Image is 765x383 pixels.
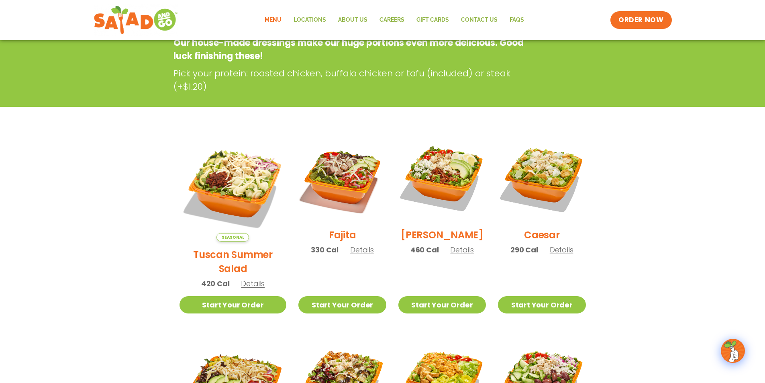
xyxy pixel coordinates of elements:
img: Product photo for Fajita Salad [298,134,386,222]
p: Our house-made dressings make our huge portions even more delicious. Good luck finishing these! [173,36,527,63]
img: Product photo for Caesar Salad [498,134,585,222]
h2: Tuscan Summer Salad [180,248,287,276]
span: 420 Cal [201,278,230,289]
span: 330 Cal [311,244,339,255]
h2: Fajita [329,228,356,242]
a: ORDER NOW [610,11,671,29]
img: wpChatIcon [722,340,744,362]
nav: Menu [259,11,530,29]
span: 460 Cal [410,244,439,255]
span: Seasonal [216,233,249,242]
a: About Us [332,11,373,29]
p: Pick your protein: roasted chicken, buffalo chicken or tofu (included) or steak (+$1.20) [173,67,531,93]
span: 290 Cal [510,244,538,255]
img: Product photo for Cobb Salad [398,134,486,222]
span: Details [450,245,474,255]
h2: Caesar [524,228,560,242]
img: Product photo for Tuscan Summer Salad [180,134,287,242]
a: Contact Us [455,11,504,29]
a: Start Your Order [180,296,287,313]
span: Details [241,279,265,289]
a: GIFT CARDS [410,11,455,29]
a: Start Your Order [298,296,386,313]
a: Start Your Order [498,296,585,313]
span: Details [350,245,374,255]
h2: [PERSON_NAME] [401,228,483,242]
img: new-SAG-logo-768×292 [94,4,178,36]
a: Locations [288,11,332,29]
a: Menu [259,11,288,29]
a: Start Your Order [398,296,486,313]
a: FAQs [504,11,530,29]
span: Details [550,245,573,255]
span: ORDER NOW [618,15,663,25]
a: Careers [373,11,410,29]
